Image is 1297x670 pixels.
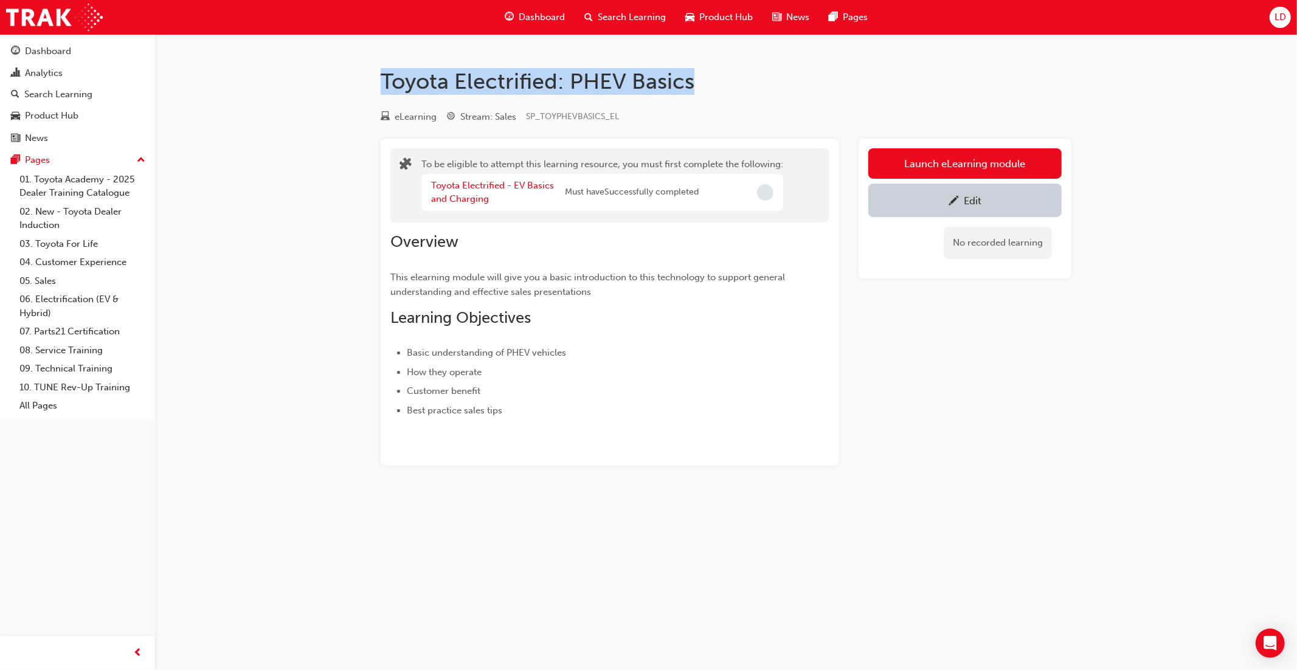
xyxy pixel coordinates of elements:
div: To be eligible to attempt this learning resource, you must first complete the following: [421,157,783,213]
a: News [5,128,150,148]
span: news-icon [11,133,20,144]
a: 01. Toyota Academy - 2025 Dealer Training Catalogue [15,170,150,202]
a: Toyota Electrified - EV Basics and Charging [431,180,554,205]
div: eLearning [395,110,437,124]
span: search-icon [11,89,19,100]
span: up-icon [137,155,145,166]
a: Edit [868,184,1062,217]
span: prev-icon [134,647,143,659]
span: Learning Objectives [390,308,531,327]
span: Customer benefit [407,385,480,396]
div: Search Learning [24,89,92,100]
a: car-iconProduct Hub [676,5,763,30]
span: chart-icon [11,68,20,79]
a: 05. Sales [15,272,150,291]
div: Type [381,109,437,125]
button: DashboardAnalyticsSearch LearningProduct HubNews [5,39,150,150]
div: Pages [25,155,50,165]
a: pages-iconPages [819,5,877,30]
button: Pages [5,150,150,170]
span: Pages [843,10,868,24]
div: Stream: Sales [460,110,516,124]
div: Edit [964,195,981,207]
span: pages-icon [11,155,20,166]
span: This elearning module will give you a basic introduction to this technology to support general un... [390,272,787,297]
span: Dashboard [519,10,565,24]
a: 04. Customer Experience [15,253,150,272]
span: LD [1275,12,1286,22]
div: No recorded learning [944,227,1052,259]
a: Dashboard [5,41,150,61]
span: Must have Successfully completed [565,185,699,199]
button: LD [1270,7,1291,28]
span: pencil-icon [949,196,959,208]
a: 06. Electrification (EV & Hybrid) [15,290,150,322]
span: car-icon [11,111,20,122]
div: News [25,133,48,143]
span: Incomplete [757,184,773,201]
h1: Toyota Electrified: PHEV Basics [381,68,1071,95]
a: 10. TUNE Rev-Up Training [15,378,150,397]
span: learningResourceType_ELEARNING-icon [381,112,390,123]
span: guage-icon [505,10,514,25]
span: search-icon [584,10,593,25]
span: Product Hub [699,10,753,24]
div: Analytics [25,68,63,78]
span: Overview [390,232,458,251]
a: Analytics [5,63,150,83]
span: How they operate [407,367,482,378]
a: Product Hub [5,106,150,126]
a: All Pages [15,396,150,415]
a: 03. Toyota For Life [15,235,150,254]
span: target-icon [446,112,455,123]
a: Search Learning [5,86,150,104]
div: Open Intercom Messenger [1256,629,1285,658]
span: pages-icon [829,10,838,25]
span: Best practice sales tips [407,405,502,416]
a: 07. Parts21 Certification [15,322,150,341]
a: search-iconSearch Learning [575,5,676,30]
a: 09. Technical Training [15,359,150,378]
a: guage-iconDashboard [495,5,575,30]
button: Launch eLearning module [868,148,1062,179]
a: 08. Service Training [15,341,150,360]
a: news-iconNews [763,5,819,30]
a: 02. New - Toyota Dealer Induction [15,202,150,235]
div: Product Hub [25,111,78,121]
div: Stream [446,109,516,125]
span: car-icon [685,10,694,25]
img: Trak [6,4,103,31]
span: puzzle-icon [399,159,412,173]
span: News [786,10,809,24]
span: Search Learning [598,10,666,24]
div: Dashboard [25,46,71,57]
span: Learning resource code [526,111,619,122]
span: Basic understanding of PHEV vehicles [407,347,566,358]
span: news-icon [772,10,781,25]
span: guage-icon [11,46,20,57]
